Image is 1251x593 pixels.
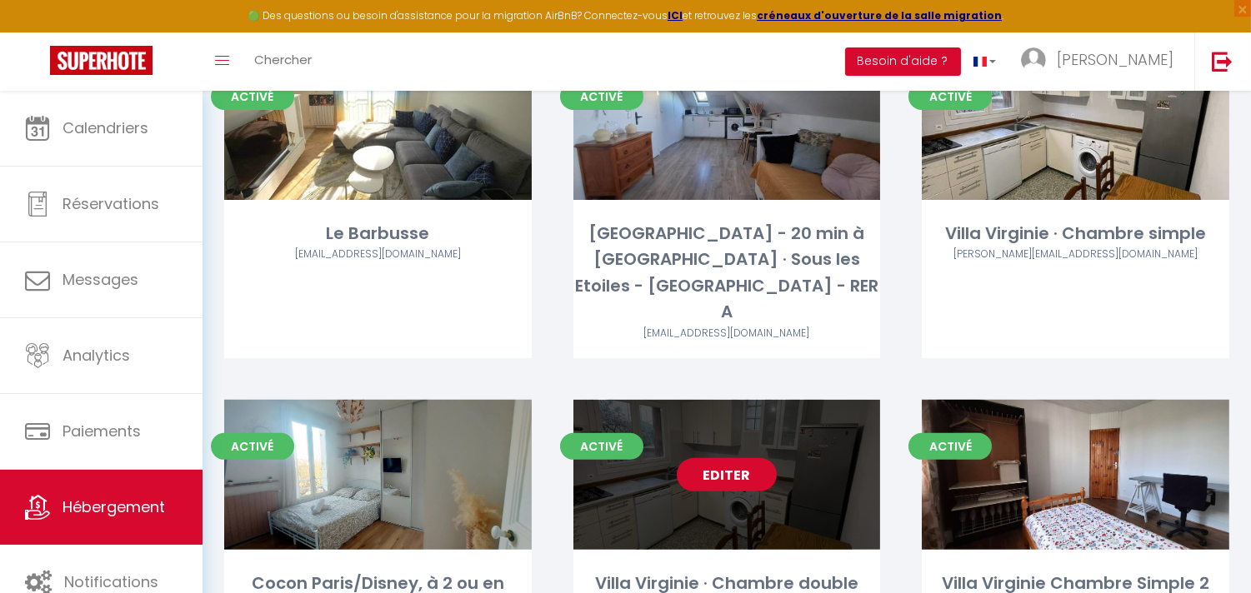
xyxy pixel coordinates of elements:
[211,433,294,460] span: Activé
[63,421,141,441] span: Paiements
[560,83,643,110] span: Activé
[224,221,532,247] div: Le Barbusse
[63,496,165,517] span: Hébergement
[211,83,294,110] span: Activé
[242,32,324,91] a: Chercher
[63,269,138,290] span: Messages
[908,433,992,460] span: Activé
[1008,32,1194,91] a: ... [PERSON_NAME]
[677,458,777,491] a: Editer
[1057,49,1173,70] span: [PERSON_NAME]
[13,7,63,57] button: Ouvrir le widget de chat LiveChat
[224,247,532,262] div: Airbnb
[50,46,153,75] img: Super Booking
[922,247,1229,262] div: Airbnb
[668,8,683,22] a: ICI
[63,193,159,214] span: Réservations
[1212,51,1233,72] img: logout
[573,221,881,326] div: [GEOGRAPHIC_DATA] - 20 min à [GEOGRAPHIC_DATA] · Sous les Etoiles - [GEOGRAPHIC_DATA] - RER A
[922,221,1229,247] div: Villa Virginie · Chambre simple
[908,83,992,110] span: Activé
[1021,47,1046,72] img: ...
[63,117,148,138] span: Calendriers
[845,47,961,76] button: Besoin d'aide ?
[64,571,158,592] span: Notifications
[560,433,643,460] span: Activé
[254,51,312,68] span: Chercher
[757,8,1002,22] a: créneaux d'ouverture de la salle migration
[63,345,130,366] span: Analytics
[573,326,881,341] div: Airbnb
